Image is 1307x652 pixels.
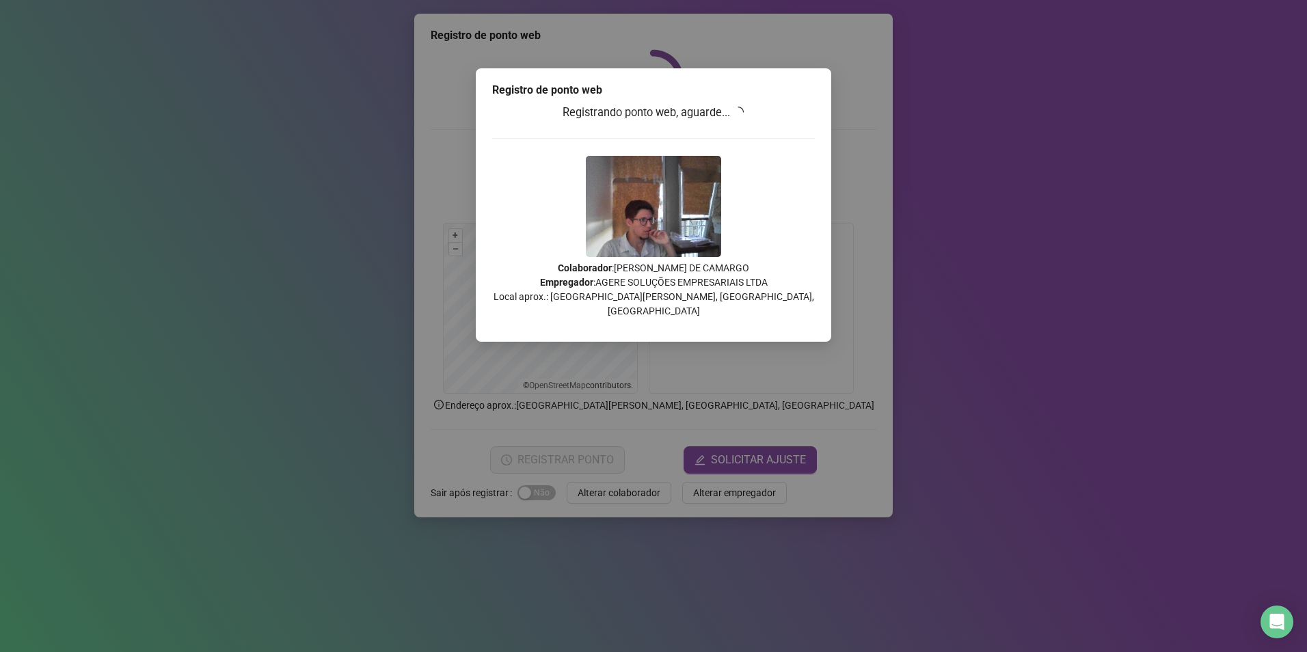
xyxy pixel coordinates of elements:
[558,262,612,273] strong: Colaborador
[492,82,815,98] div: Registro de ponto web
[492,261,815,318] p: : [PERSON_NAME] DE CAMARGO : AGERE SOLUÇÕES EMPRESARIAIS LTDA Local aprox.: [GEOGRAPHIC_DATA][PER...
[586,156,721,257] img: 9k=
[492,104,815,122] h3: Registrando ponto web, aguarde...
[1261,606,1293,638] div: Open Intercom Messenger
[733,107,744,118] span: loading
[540,277,593,288] strong: Empregador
